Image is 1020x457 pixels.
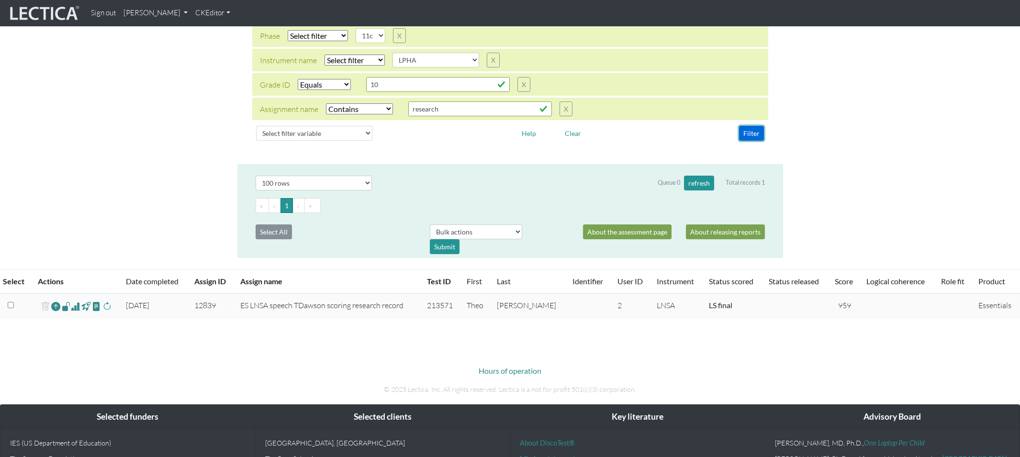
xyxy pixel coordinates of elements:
td: Essentials [973,293,1020,319]
a: About DiscoTest® [520,439,574,447]
button: X [517,77,530,92]
span: rescore [102,301,112,312]
div: Instrument name [260,55,317,66]
ul: Pagination [256,198,765,213]
span: delete [41,300,50,313]
a: Role fit [941,277,964,286]
a: User ID [617,277,643,286]
button: refresh [684,176,714,190]
button: Select All [256,224,292,239]
button: X [487,53,500,67]
div: Advisory Board [765,405,1020,429]
button: Go to page 1 [280,198,293,213]
a: Help [517,128,540,137]
a: Identifier [572,277,603,286]
th: Actions [32,270,120,294]
th: Assign name [235,270,421,294]
div: Queue 0 Total records 1 [658,176,765,190]
div: Phase [260,30,280,42]
span: view [62,301,71,312]
button: Help [517,126,540,141]
button: Clear [560,126,585,141]
div: Key literature [510,405,765,429]
a: Last [497,277,511,286]
a: Product [978,277,1005,286]
a: Instrument [657,277,694,286]
td: 2 [612,293,651,319]
a: About the assessment page [583,224,672,239]
td: Theo [461,293,491,319]
span: view [81,301,90,312]
div: Selected clients [256,405,510,429]
div: Assignment name [260,103,318,115]
td: ES LNSA speech TDawson scoring research record [235,293,421,319]
a: About releasing reports [686,224,765,239]
a: Hours of operation [479,366,541,375]
a: Logical coherence [866,277,925,286]
a: Sign out [87,4,120,22]
th: Test ID [421,270,461,294]
th: Assign ID [189,270,235,294]
p: © 2025 Lectica, Inc. All rights reserved. Lectica is a not for profit 501(c)(3) corporation. [245,384,776,395]
td: [DATE] [120,293,189,319]
td: [PERSON_NAME] [491,293,567,319]
a: Reopen [51,300,60,313]
a: Score [835,277,853,286]
div: Grade ID [260,79,290,90]
span: 959 [838,301,851,310]
div: Submit [430,239,460,254]
img: lecticalive [8,4,79,22]
p: [PERSON_NAME], MD, Ph.D., [775,439,1010,447]
td: 213571 [421,293,461,319]
div: Selected funders [0,405,255,429]
a: Completed = assessment has been completed; CS scored = assessment has been CLAS scored; LS scored... [709,301,732,310]
span: Analyst score [71,301,80,312]
button: X [393,28,406,43]
button: Filter [739,126,764,141]
a: Status released [769,277,819,286]
span: view [92,301,101,312]
td: LNSA [651,293,703,319]
p: [GEOGRAPHIC_DATA], [GEOGRAPHIC_DATA] [265,439,501,447]
a: Date completed [126,277,179,286]
a: [PERSON_NAME] [120,4,191,22]
button: X [560,101,572,116]
a: One Laptop Per Child [864,439,925,447]
a: Status scored [709,277,753,286]
a: CKEditor [191,4,234,22]
p: IES (US Department of Education) [10,439,246,447]
a: First [467,277,482,286]
td: 12839 [189,293,235,319]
